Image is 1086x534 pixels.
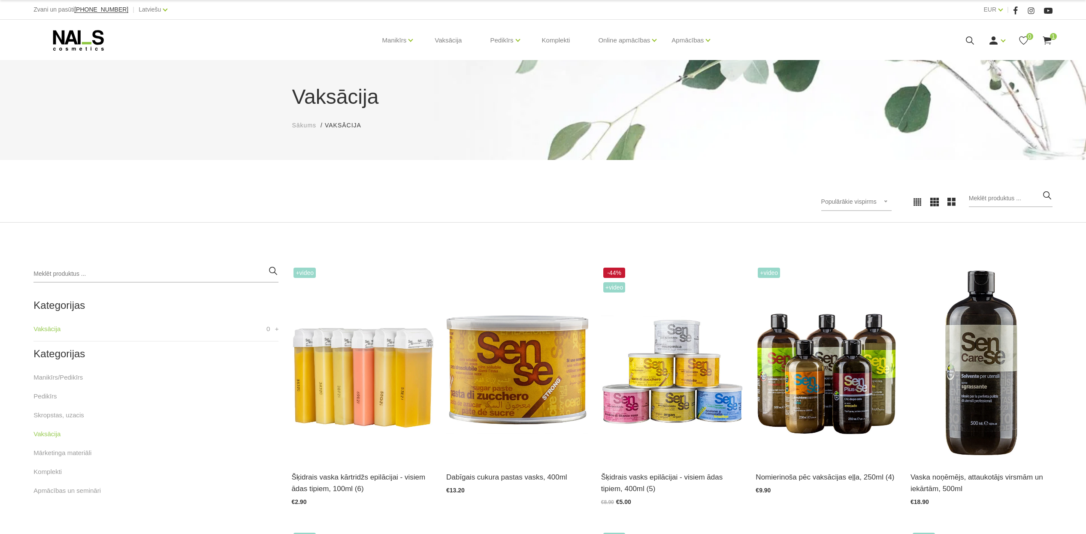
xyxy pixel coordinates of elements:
span: +Video [293,268,316,278]
a: Skropstas, uzacis [33,410,84,420]
a: Mārketinga materiāli [33,448,91,458]
li: Vaksācija [325,121,370,130]
h1: Vaksācija [292,81,794,112]
span: -44% [603,268,626,278]
h2: Kategorijas [33,348,278,359]
span: Populārākie vispirms [821,198,877,205]
a: Vaska noņēmējs, attaukotājs virsmām un iekārtām, 500ml [911,471,1053,495]
a: 1 [1042,35,1053,46]
div: Zvani un pasūti [33,4,128,15]
span: 1 [1050,33,1057,40]
a: Komplekti [535,20,577,61]
a: [PHONE_NUMBER] [74,6,128,13]
span: €13.20 [446,487,465,494]
span: | [133,4,134,15]
a: Apmācības [672,23,704,57]
img: Šķidrie vaski epilācijai - visiem ādas tipiem:Šīs formulas sastāvā ir sveķu maisījums, kas esteri... [601,265,743,461]
img: Vaska noņēmējs šķīdinātājs virsmām un iekārtāmLīdzeklis, kas perfekti notīra vaska atliekas no ie... [911,265,1053,461]
a: Vaksācija [33,429,61,439]
a: Latviešu [139,4,161,15]
span: +Video [603,282,626,293]
a: Šķidrais vasks epilācijai - visiem ādas tipiem, 400ml (5) [601,471,743,495]
a: Online apmācības [598,23,650,57]
a: Dabīgais cukura pastas vasks, 400ml [446,471,588,483]
a: Nomierinoša pēc vaksācijas eļļa, 250ml (4) [756,471,898,483]
img: Nomierinoša pēcvaksācijas eļļaŠīs eļļas ideāli piemērotas maigai ādas apstrādei pēc vaksācijas, s... [756,265,898,461]
span: €5.00 [616,498,631,505]
a: Sākums [292,121,317,130]
span: 0 [266,324,270,334]
a: + [275,324,279,334]
span: +Video [758,268,780,278]
input: Meklēt produktus ... [969,190,1053,207]
span: €18.90 [911,498,929,505]
a: 0 [1018,35,1029,46]
img: Šķidrie vaski epilācijai - visiem ādas tipiem: Šīs formulas sastāvā ir sveķu maisījums, kas ester... [291,265,433,461]
a: Pedikīrs [490,23,513,57]
a: Apmācības un semināri [33,486,101,496]
span: | [1007,4,1009,15]
img: Cukura pastaEpilācija ar cukura pastas vasku ir manuāla un dabiska matiņu noņemšanas metode, neli... [446,265,588,461]
a: Komplekti [33,467,62,477]
span: €9.90 [756,487,771,494]
span: €8.90 [601,499,614,505]
span: 0 [1026,33,1033,40]
a: Vaksācija [33,324,61,334]
a: Manikīrs/Pedikīrs [33,372,83,383]
h2: Kategorijas [33,300,278,311]
a: Manikīrs [382,23,407,57]
a: EUR [984,4,997,15]
span: Sākums [292,122,317,129]
a: Šķidrais vaska kārtridžs epilācijai - visiem ādas tipiem, 100ml (6) [291,471,433,495]
a: Pedikīrs [33,391,57,401]
span: €2.90 [291,498,306,505]
a: Vaksācija [428,20,469,61]
input: Meklēt produktus ... [33,265,278,283]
